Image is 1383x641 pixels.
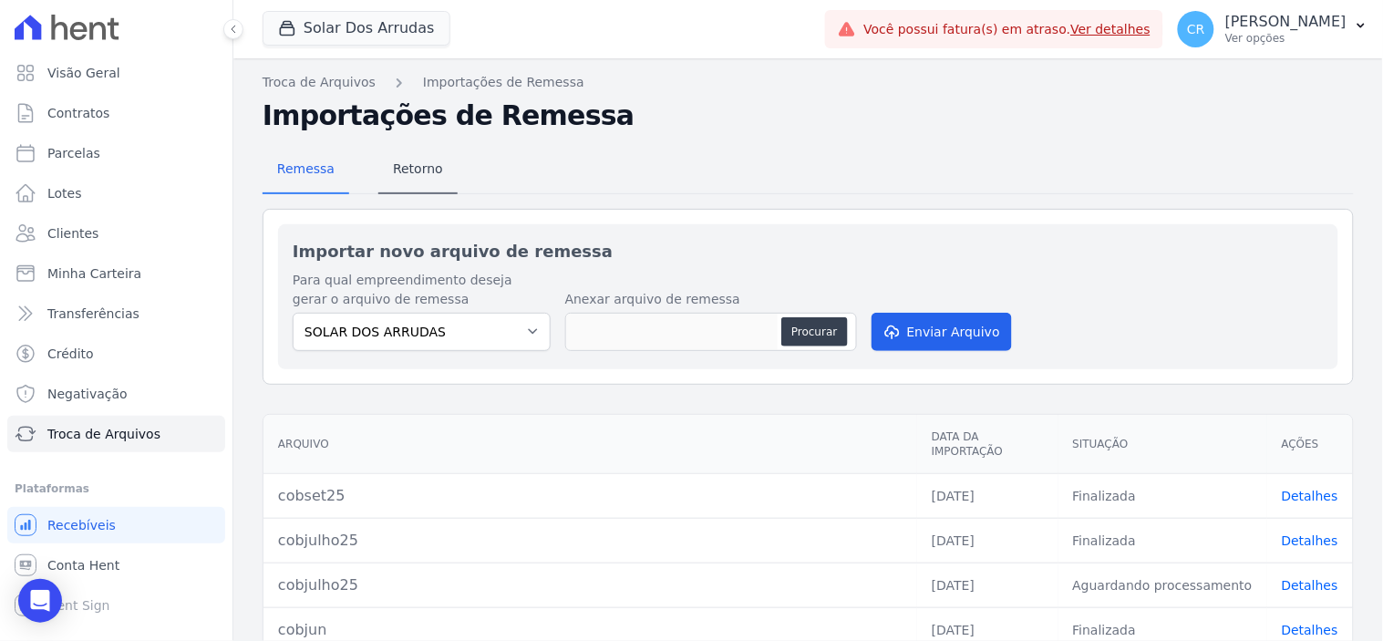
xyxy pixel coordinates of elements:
span: Conta Hent [47,556,119,574]
a: Minha Carteira [7,255,225,292]
a: Retorno [378,147,458,194]
a: Detalhes [1282,578,1338,593]
nav: Breadcrumb [263,73,1354,92]
a: Contratos [7,95,225,131]
span: Remessa [266,150,346,187]
a: Lotes [7,175,225,212]
a: Remessa [263,147,349,194]
div: Open Intercom Messenger [18,579,62,623]
td: Finalizada [1058,518,1267,563]
a: Recebíveis [7,507,225,543]
span: Lotes [47,184,82,202]
span: Contratos [47,104,109,122]
th: Arquivo [263,415,917,474]
a: Detalhes [1282,489,1338,503]
h2: Importar novo arquivo de remessa [293,239,1324,264]
p: Ver opções [1225,31,1347,46]
th: Data da Importação [917,415,1058,474]
span: Negativação [47,385,128,403]
span: Parcelas [47,144,100,162]
button: Solar Dos Arrudas [263,11,450,46]
label: Anexar arquivo de remessa [565,290,857,309]
a: Crédito [7,336,225,372]
button: Enviar Arquivo [872,313,1012,351]
td: Aguardando processamento [1058,563,1267,607]
a: Detalhes [1282,533,1338,548]
span: Visão Geral [47,64,120,82]
td: [DATE] [917,473,1058,518]
button: CR [PERSON_NAME] Ver opções [1163,4,1383,55]
span: Retorno [382,150,454,187]
a: Negativação [7,376,225,412]
div: cobjulho25 [278,574,903,596]
th: Ações [1267,415,1353,474]
span: Você possui fatura(s) em atraso. [863,20,1151,39]
a: Troca de Arquivos [7,416,225,452]
td: Finalizada [1058,473,1267,518]
h2: Importações de Remessa [263,99,1354,132]
a: Visão Geral [7,55,225,91]
a: Detalhes [1282,623,1338,637]
a: Clientes [7,215,225,252]
span: CR [1187,23,1205,36]
a: Importações de Remessa [423,73,584,92]
a: Ver detalhes [1071,22,1151,36]
p: [PERSON_NAME] [1225,13,1347,31]
div: cobset25 [278,485,903,507]
span: Minha Carteira [47,264,141,283]
span: Clientes [47,224,98,243]
label: Para qual empreendimento deseja gerar o arquivo de remessa [293,271,551,309]
div: cobjun [278,619,903,641]
td: [DATE] [917,563,1058,607]
span: Crédito [47,345,94,363]
div: cobjulho25 [278,530,903,552]
span: Transferências [47,305,139,323]
span: Recebíveis [47,516,116,534]
a: Transferências [7,295,225,332]
th: Situação [1058,415,1267,474]
nav: Tab selector [263,147,458,194]
span: Troca de Arquivos [47,425,160,443]
a: Conta Hent [7,547,225,584]
div: Plataformas [15,478,218,500]
button: Procurar [781,317,847,346]
a: Parcelas [7,135,225,171]
a: Troca de Arquivos [263,73,376,92]
td: [DATE] [917,518,1058,563]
